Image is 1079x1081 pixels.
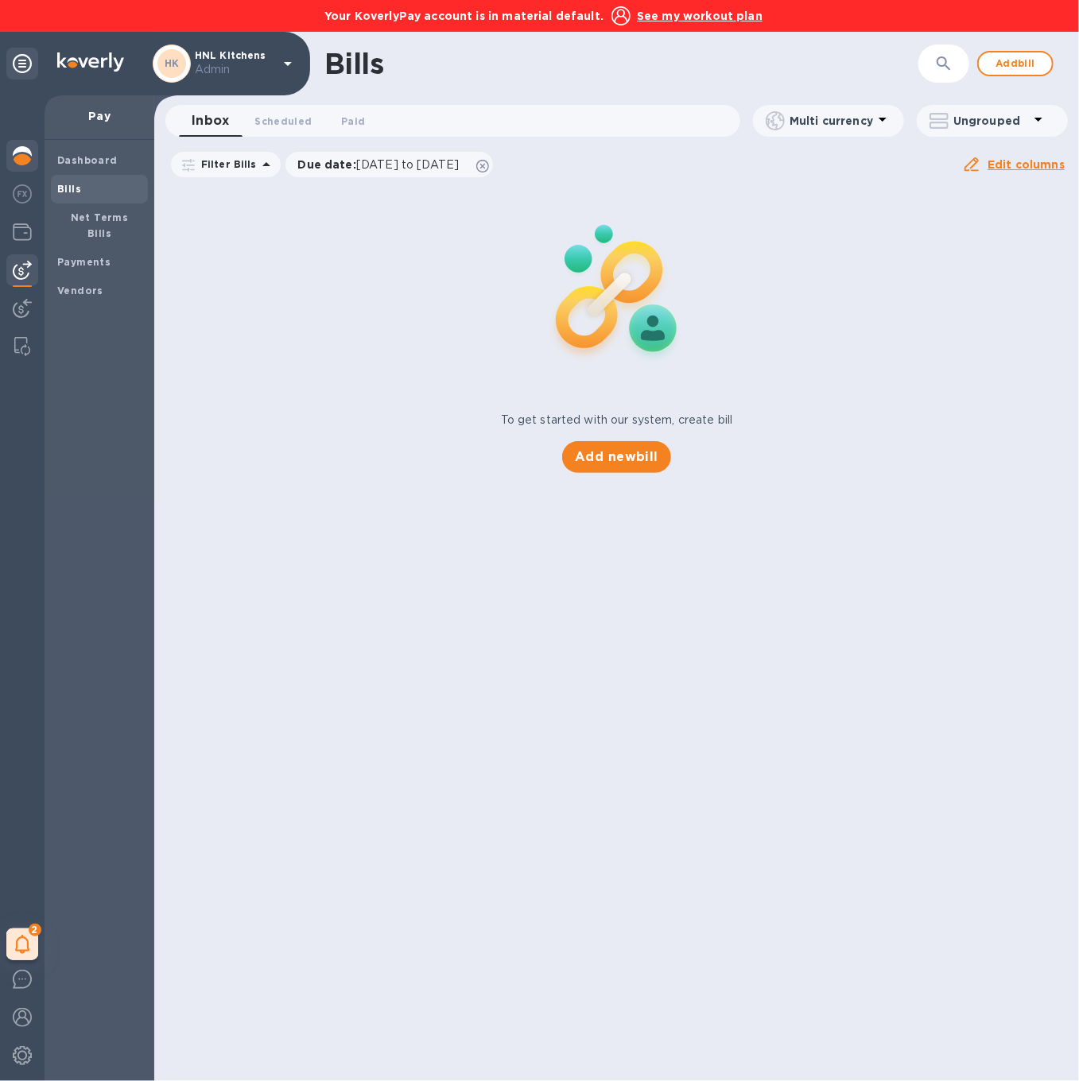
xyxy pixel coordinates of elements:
[341,113,365,130] span: Paid
[195,50,274,78] p: HNL Kitchens
[57,285,103,296] b: Vendors
[977,51,1054,76] button: Addbill
[195,157,257,171] p: Filter Bills
[992,54,1039,73] span: Add bill
[165,57,180,69] b: HK
[57,108,142,124] p: Pay
[13,223,32,242] img: Wallets
[285,152,494,177] div: Due date:[DATE] to [DATE]
[29,924,41,936] span: 2
[57,183,81,195] b: Bills
[195,61,274,78] p: Admin
[6,48,38,79] div: Unpin categories
[57,52,124,72] img: Logo
[575,448,658,467] span: Add new bill
[254,113,312,130] span: Scheduled
[13,184,32,203] img: Foreign exchange
[298,157,468,172] p: Due date :
[324,47,383,80] h1: Bills
[501,412,733,428] p: To get started with our system, create bill
[57,154,118,166] b: Dashboard
[988,158,1065,171] u: Edit columns
[637,10,763,22] u: See my workout plan
[953,113,1029,129] p: Ungrouped
[356,158,459,171] span: [DATE] to [DATE]
[562,441,671,473] button: Add newbill
[192,110,229,132] span: Inbox
[790,113,873,129] p: Multi currency
[71,211,129,239] b: Net Terms Bills
[324,10,604,22] b: Your KoverlyPay account is in material default.
[57,256,111,268] b: Payments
